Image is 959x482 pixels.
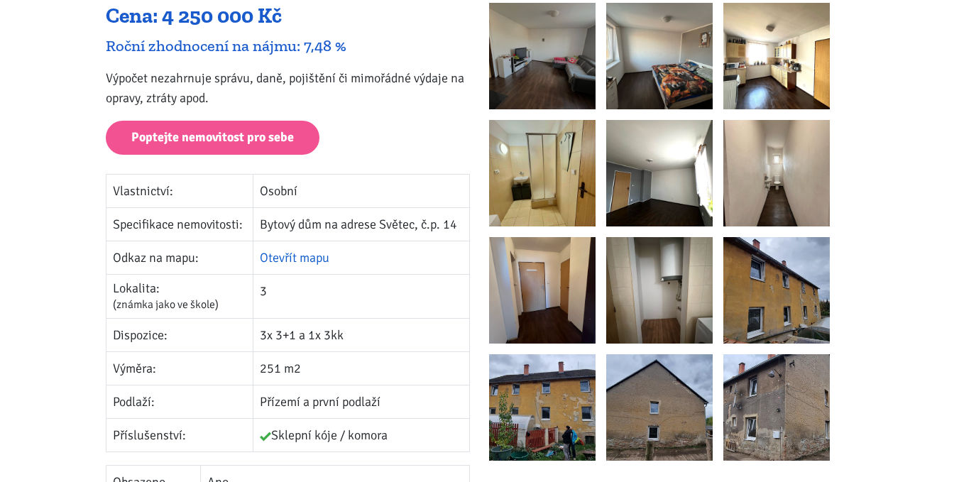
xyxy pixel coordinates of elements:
td: Přízemí a první podlaží [253,385,470,419]
td: Sklepní kóje / komora [253,419,470,452]
td: Specifikace nemovitosti: [106,208,253,241]
td: Bytový dům na adrese Světec, č.p. 14 [253,208,470,241]
span: (známka jako ve škole) [113,297,219,312]
td: 251 m2 [253,352,470,385]
td: Lokalita: [106,275,253,319]
div: Cena: 4 250 000 Kč [106,3,470,30]
td: 3 [253,275,470,319]
td: 3x 3+1 a 1x 3kk [253,319,470,352]
td: Vlastnictví: [106,175,253,208]
td: Podlaží: [106,385,253,419]
a: Otevřít mapu [260,250,329,265]
td: Odkaz na mapu: [106,241,253,275]
td: Výměra: [106,352,253,385]
td: Osobní [253,175,470,208]
p: Výpočet nezahrnuje správu, daně, pojištění či mimořádné výdaje na opravy, ztráty apod. [106,68,470,108]
div: Roční zhodnocení na nájmu: 7,48 % [106,36,470,55]
td: Příslušenství: [106,419,253,452]
td: Dispozice: [106,319,253,352]
a: Poptejte nemovitost pro sebe [106,121,319,155]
